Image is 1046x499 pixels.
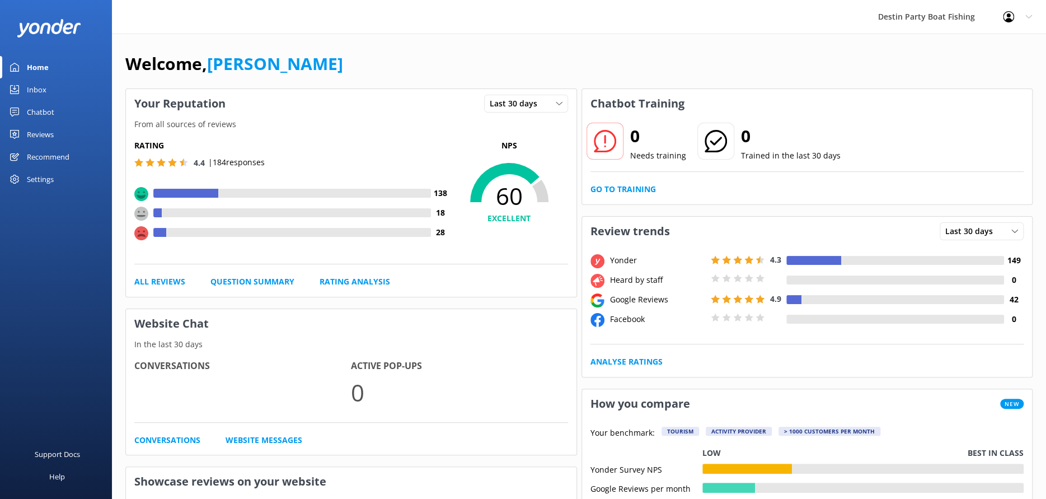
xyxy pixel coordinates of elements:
div: Yonder Survey NPS [590,464,702,474]
h2: 0 [741,123,841,150]
div: Google Reviews [607,293,708,306]
a: [PERSON_NAME] [207,52,343,75]
h4: 18 [431,207,451,219]
h4: 0 [1004,274,1024,286]
div: > 1000 customers per month [778,427,880,436]
span: Last 30 days [945,225,1000,237]
a: Question Summary [210,276,294,288]
span: 4.3 [770,254,781,265]
h4: EXCELLENT [451,212,568,225]
div: Activity Provider [706,427,772,436]
a: Rating Analysis [320,276,390,288]
a: Conversations [134,434,200,446]
h5: Rating [134,139,451,152]
h4: 149 [1004,254,1024,267]
span: New [1000,399,1024,409]
h4: 42 [1004,293,1024,306]
h2: 0 [630,123,686,150]
span: 4.9 [770,293,781,304]
img: yonder-white-logo.png [17,19,81,38]
p: Trained in the last 30 days [741,150,841,162]
p: Needs training [630,150,686,162]
div: Chatbot [27,101,54,123]
div: Facebook [607,313,708,325]
p: 0 [351,374,567,411]
div: Home [27,56,49,78]
h3: How you compare [582,389,698,418]
div: Tourism [662,427,699,436]
a: Analyse Ratings [590,356,663,368]
h4: Active Pop-ups [351,359,567,374]
h4: 28 [431,226,451,239]
p: | 184 responses [208,156,265,169]
div: Inbox [27,78,46,101]
div: Recommend [27,146,69,168]
h3: Your Reputation [126,89,234,118]
h3: Showcase reviews on your website [126,467,576,496]
h3: Website Chat [126,309,576,338]
a: Go to Training [590,183,656,195]
p: Best in class [968,447,1024,459]
p: In the last 30 days [126,338,576,351]
h4: 0 [1004,313,1024,325]
p: Low [702,447,721,459]
h3: Review trends [582,217,678,246]
p: Your benchmark: [590,427,655,440]
div: Reviews [27,123,54,146]
span: Last 30 days [490,97,544,110]
div: Help [49,465,65,488]
a: Website Messages [226,434,302,446]
a: All Reviews [134,276,185,288]
p: From all sources of reviews [126,118,576,130]
div: Support Docs [35,443,80,465]
div: Google Reviews per month [590,483,702,493]
span: 4.4 [194,157,205,168]
h4: 138 [431,187,451,199]
p: NPS [451,139,568,152]
h1: Welcome, [125,50,343,77]
h4: Conversations [134,359,351,374]
div: Heard by staff [607,274,708,286]
div: Settings [27,168,54,190]
div: Yonder [607,254,708,267]
h3: Chatbot Training [582,89,693,118]
span: 60 [451,182,568,210]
